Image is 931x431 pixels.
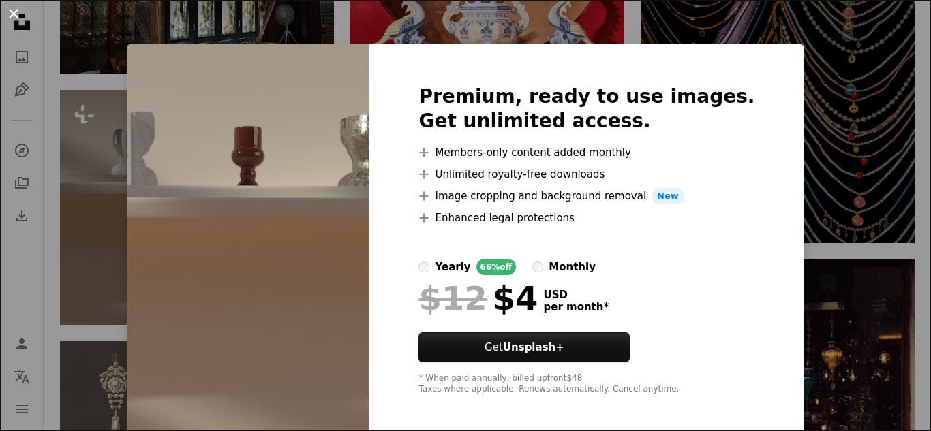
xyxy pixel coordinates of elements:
[503,341,564,353] strong: Unsplash+
[418,84,754,133] h2: Premium, ready to use images. Get unlimited access.
[418,144,754,161] li: Members-only content added monthly
[435,259,470,275] div: yearly
[543,289,609,301] span: USD
[418,373,754,395] div: * When paid annually, billed upfront $48 Taxes where applicable. Renews automatically. Cancel any...
[418,188,754,204] li: Image cropping and background removal
[418,261,429,272] input: yearly66%off
[418,281,538,316] div: $4
[532,261,543,272] input: monthly
[543,301,609,313] span: per month *
[549,259,596,275] div: monthly
[418,166,754,182] li: Unlimited royalty-free downloads
[418,210,754,226] li: Enhanced legal protections
[476,259,517,275] div: 66% off
[418,281,487,316] span: $12
[418,332,630,362] button: GetUnsplash+
[652,188,684,204] span: New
